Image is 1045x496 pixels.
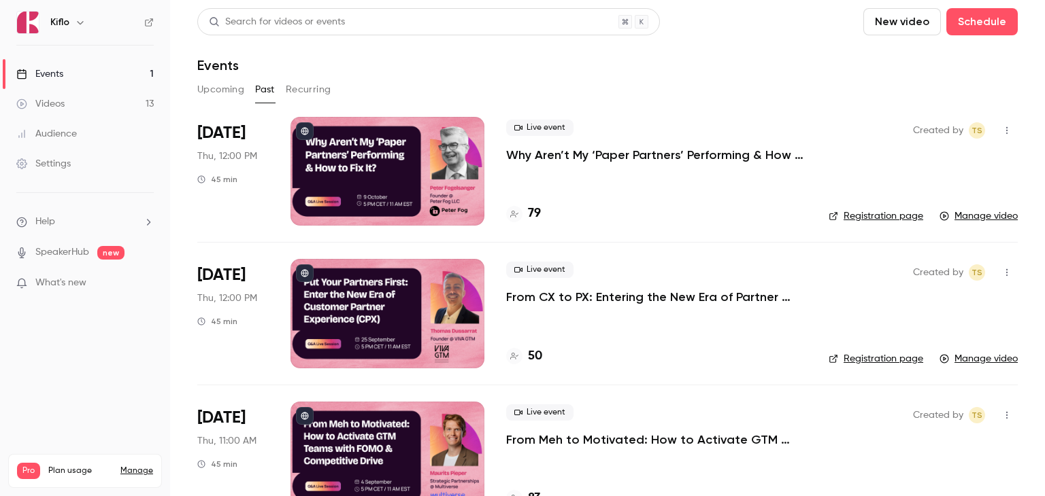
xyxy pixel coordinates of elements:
[913,122,963,139] span: Created by
[17,12,39,33] img: Kiflo
[197,264,246,286] span: [DATE]
[506,431,807,448] a: From Meh to Motivated: How to Activate GTM Teams with FOMO & Competitive Drive
[35,245,89,260] a: SpeakerHub
[197,291,257,305] span: Thu, 12:00 PM
[286,79,331,101] button: Recurring
[35,215,55,229] span: Help
[48,465,112,476] span: Plan usage
[972,264,982,281] span: TS
[16,97,65,111] div: Videos
[969,264,985,281] span: Tomica Stojanovikj
[197,459,237,470] div: 45 min
[197,79,244,101] button: Upcoming
[137,277,154,289] iframe: Noticeable Trigger
[969,407,985,423] span: Tomica Stojanovikj
[50,16,69,29] h6: Kiflo
[209,15,345,29] div: Search for videos or events
[197,407,246,429] span: [DATE]
[528,347,542,366] h4: 50
[972,122,982,139] span: TS
[863,8,941,35] button: New video
[506,404,574,421] span: Live event
[913,264,963,281] span: Created by
[120,465,153,476] a: Manage
[506,205,541,223] a: 79
[16,157,71,171] div: Settings
[197,117,269,226] div: Oct 9 Thu, 5:00 PM (Europe/Rome)
[197,434,256,448] span: Thu, 11:00 AM
[940,209,1018,223] a: Manage video
[16,215,154,229] li: help-dropdown-opener
[197,174,237,185] div: 45 min
[506,347,542,366] a: 50
[17,463,40,479] span: Pro
[972,407,982,423] span: TS
[506,120,574,136] span: Live event
[946,8,1018,35] button: Schedule
[16,127,77,141] div: Audience
[528,205,541,223] h4: 79
[913,407,963,423] span: Created by
[829,352,923,366] a: Registration page
[197,122,246,144] span: [DATE]
[197,259,269,368] div: Sep 25 Thu, 5:00 PM (Europe/Rome)
[97,246,125,260] span: new
[829,209,923,223] a: Registration page
[506,262,574,278] span: Live event
[255,79,275,101] button: Past
[197,57,239,73] h1: Events
[506,289,807,305] a: From CX to PX: Entering the New Era of Partner Experience
[197,149,257,163] span: Thu, 12:00 PM
[969,122,985,139] span: Tomica Stojanovikj
[197,316,237,327] div: 45 min
[16,67,63,81] div: Events
[506,147,807,163] a: Why Aren’t My ‘Paper Partners’ Performing & How to Fix It?
[35,276,86,290] span: What's new
[940,352,1018,366] a: Manage video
